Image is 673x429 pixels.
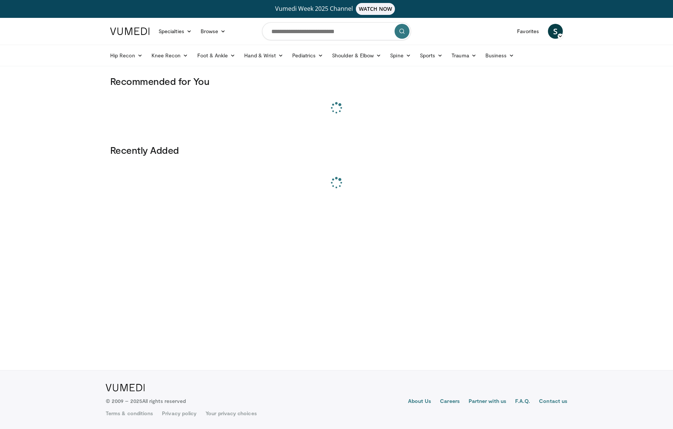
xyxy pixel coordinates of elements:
a: Knee Recon [147,48,193,63]
a: About Us [408,397,431,406]
a: F.A.Q. [515,397,530,406]
a: Hip Recon [106,48,147,63]
a: S [548,24,563,39]
a: Specialties [154,24,196,39]
a: Spine [386,48,415,63]
a: Shoulder & Elbow [328,48,386,63]
a: Hand & Wrist [240,48,288,63]
a: Terms & conditions [106,410,153,417]
a: Foot & Ankle [193,48,240,63]
a: Privacy policy [162,410,197,417]
h3: Recently Added [110,144,563,156]
a: Partner with us [469,397,506,406]
img: VuMedi Logo [110,28,150,35]
a: Trauma [447,48,481,63]
a: Your privacy choices [205,410,256,417]
a: Contact us [539,397,567,406]
a: Careers [440,397,460,406]
span: All rights reserved [142,398,186,404]
a: Business [481,48,519,63]
img: VuMedi Logo [106,384,145,391]
a: Browse [196,24,230,39]
span: WATCH NOW [356,3,395,15]
h3: Recommended for You [110,75,563,87]
a: Favorites [513,24,543,39]
a: Vumedi Week 2025 ChannelWATCH NOW [111,3,562,15]
a: Sports [415,48,447,63]
a: Pediatrics [288,48,328,63]
input: Search topics, interventions [262,22,411,40]
p: © 2009 – 2025 [106,397,186,405]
